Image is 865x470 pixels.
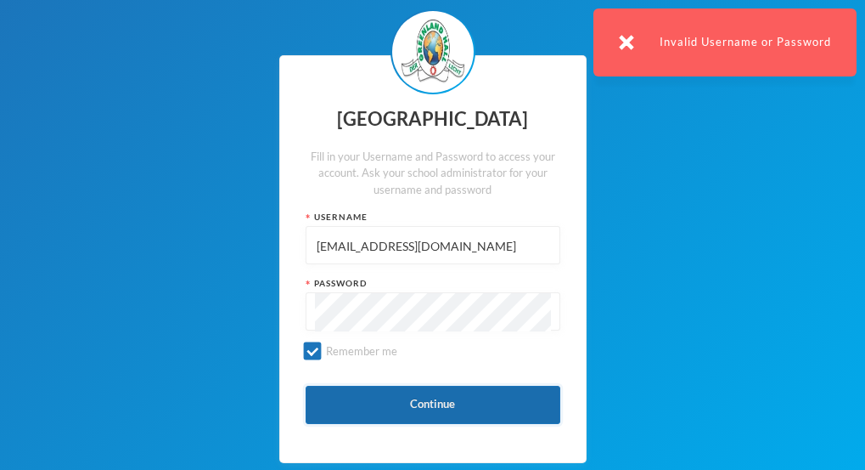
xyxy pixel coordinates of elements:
div: Fill in your Username and Password to access your account. Ask your school administrator for your... [306,149,560,199]
div: Invalid Username or Password [593,8,857,76]
span: Remember me [319,344,404,358]
div: Password [306,277,560,290]
div: [GEOGRAPHIC_DATA] [306,103,560,136]
div: Username [306,211,560,224]
button: Continue [306,386,560,424]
